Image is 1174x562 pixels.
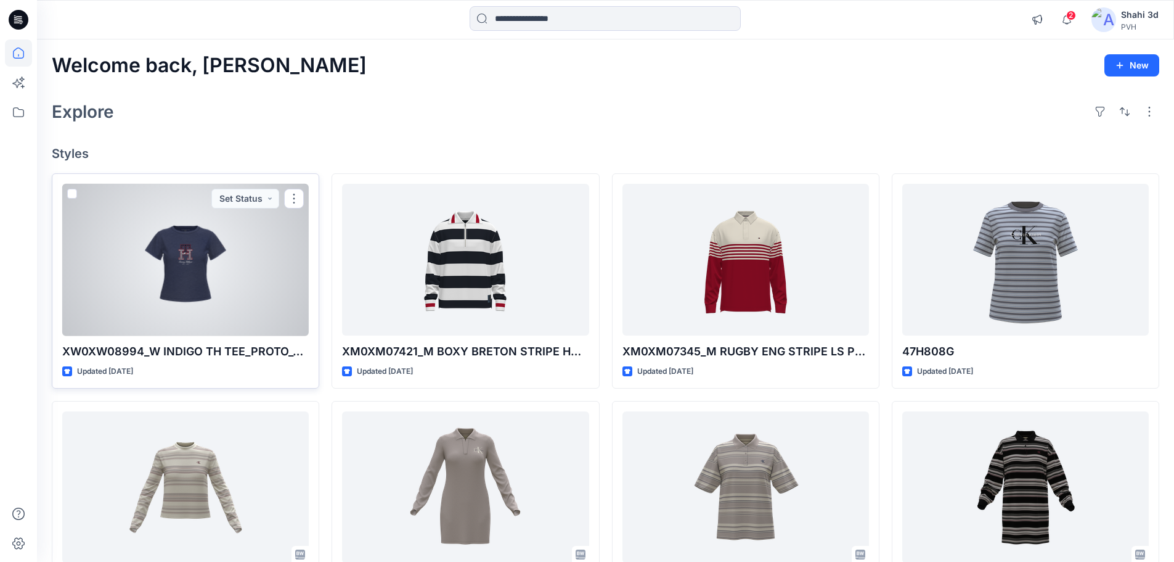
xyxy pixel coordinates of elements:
[342,184,589,336] a: XM0XM07421_M BOXY BRETON STRIPE HALF ZIP_PROTO_V01
[1121,7,1159,22] div: Shahi 3d
[902,184,1149,336] a: 47H808G
[62,184,309,336] a: XW0XW08994_W INDIGO TH TEE_PROTO_V01
[917,365,973,378] p: Updated [DATE]
[902,343,1149,360] p: 47H808G
[622,184,869,336] a: XM0XM07345_M RUGBY ENG STRIPE LS POLO_PROTO_V02
[1091,7,1116,32] img: avatar
[1066,10,1076,20] span: 2
[77,365,133,378] p: Updated [DATE]
[1121,22,1159,31] div: PVH
[622,343,869,360] p: XM0XM07345_M RUGBY ENG STRIPE LS POLO_PROTO_V02
[357,365,413,378] p: Updated [DATE]
[637,365,693,378] p: Updated [DATE]
[52,102,114,122] h2: Explore
[62,343,309,360] p: XW0XW08994_W INDIGO TH TEE_PROTO_V01
[52,54,367,77] h2: Welcome back, [PERSON_NAME]
[52,146,1159,161] h4: Styles
[342,343,589,360] p: XM0XM07421_M BOXY BRETON STRIPE HALF ZIP_PROTO_V01
[1104,54,1159,76] button: New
